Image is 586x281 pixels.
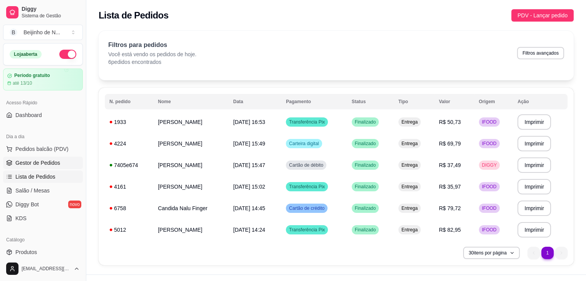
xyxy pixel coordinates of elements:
td: [PERSON_NAME] [153,176,228,197]
p: 6 pedidos encontrados [108,58,196,66]
button: Imprimir [517,222,551,238]
span: IFOOD [480,119,498,125]
span: Cartão de crédito [287,205,326,211]
span: [DATE] 16:53 [233,119,265,125]
button: Imprimir [517,179,551,194]
th: N. pedido [105,94,153,109]
a: Salão / Mesas [3,184,83,197]
span: Carteira digital [287,140,320,147]
th: Ação [513,94,568,109]
span: [DATE] 15:47 [233,162,265,168]
div: 7405e674 [109,161,149,169]
span: KDS [15,214,27,222]
article: até 13/10 [13,80,32,86]
span: Entrega [400,205,419,211]
div: 4224 [109,140,149,147]
a: Dashboard [3,109,83,121]
span: Salão / Mesas [15,187,50,194]
span: IFOOD [480,227,498,233]
span: Sistema de Gestão [22,13,80,19]
p: Você está vendo os pedidos de hoje. [108,50,196,58]
span: Entrega [400,227,419,233]
span: [DATE] 14:45 [233,205,265,211]
span: IFOOD [480,140,498,147]
div: Acesso Rápido [3,97,83,109]
th: Tipo [394,94,434,109]
td: [PERSON_NAME] [153,133,228,154]
span: Produtos [15,248,37,256]
span: Finalizado [353,205,378,211]
span: R$ 37,49 [439,162,461,168]
span: Finalizado [353,184,378,190]
button: Filtros avançados [517,47,564,59]
span: Cartão de débito [287,162,325,168]
button: Select a team [3,25,83,40]
div: Catálogo [3,234,83,246]
nav: pagination navigation [524,243,571,263]
span: Diggy [22,6,80,13]
a: Lista de Pedidos [3,171,83,183]
span: IFOOD [480,205,498,211]
span: Entrega [400,162,419,168]
td: Candida Nalu Finger [153,197,228,219]
a: Diggy Botnovo [3,198,83,211]
div: 6758 [109,204,149,212]
span: Dashboard [15,111,42,119]
button: Imprimir [517,201,551,216]
span: Diggy Bot [15,201,39,208]
div: Dia a dia [3,130,83,143]
span: [DATE] 15:02 [233,184,265,190]
span: IFOOD [480,184,498,190]
span: Entrega [400,140,419,147]
span: Finalizado [353,140,378,147]
span: Pedidos balcão (PDV) [15,145,69,153]
span: Transferência Pix [287,227,326,233]
div: 1933 [109,118,149,126]
button: Imprimir [517,136,551,151]
span: R$ 82,95 [439,227,461,233]
a: Período gratuitoaté 13/10 [3,69,83,90]
th: Status [347,94,394,109]
span: DIGGY [480,162,499,168]
span: R$ 35,97 [439,184,461,190]
span: Finalizado [353,162,378,168]
li: pagination item 1 active [541,247,554,259]
span: [EMAIL_ADDRESS][DOMAIN_NAME] [22,266,71,272]
td: [PERSON_NAME] [153,154,228,176]
span: R$ 50,73 [439,119,461,125]
th: Valor [434,94,474,109]
a: KDS [3,212,83,224]
span: PDV - Lançar pedido [517,11,568,20]
span: Transferência Pix [287,119,326,125]
button: PDV - Lançar pedido [511,9,574,22]
a: DiggySistema de Gestão [3,3,83,22]
a: Gestor de Pedidos [3,157,83,169]
span: Finalizado [353,119,378,125]
span: [DATE] 15:49 [233,140,265,147]
th: Origem [474,94,513,109]
td: [PERSON_NAME] [153,219,228,241]
button: Pedidos balcão (PDV) [3,143,83,155]
button: Alterar Status [59,50,76,59]
span: Gestor de Pedidos [15,159,60,167]
span: R$ 79,72 [439,205,461,211]
span: Finalizado [353,227,378,233]
span: Transferência Pix [287,184,326,190]
div: 4161 [109,183,149,191]
button: 30itens por página [463,247,520,259]
div: Loja aberta [10,50,42,59]
div: 5012 [109,226,149,234]
div: Beijinho de N ... [24,28,60,36]
a: Produtos [3,246,83,258]
h2: Lista de Pedidos [99,9,168,22]
button: [EMAIL_ADDRESS][DOMAIN_NAME] [3,259,83,278]
button: Imprimir [517,157,551,173]
td: [PERSON_NAME] [153,111,228,133]
th: Nome [153,94,228,109]
span: Entrega [400,119,419,125]
button: Imprimir [517,114,551,130]
th: Pagamento [281,94,347,109]
span: Lista de Pedidos [15,173,55,181]
span: Entrega [400,184,419,190]
th: Data [228,94,281,109]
